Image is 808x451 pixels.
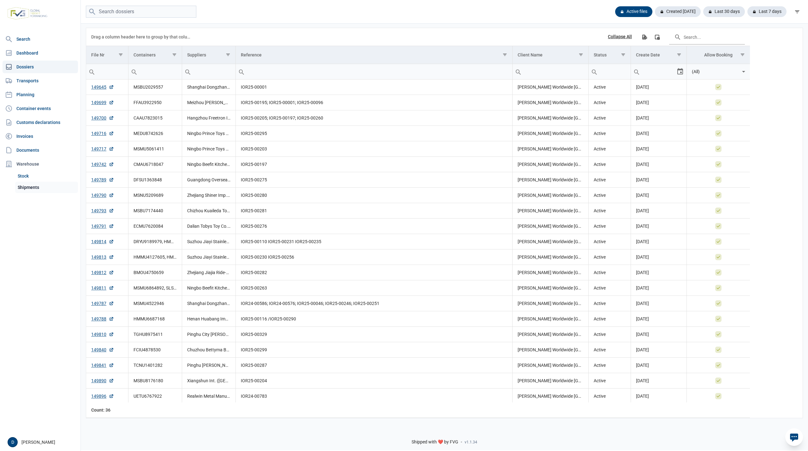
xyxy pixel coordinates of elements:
[91,146,114,152] a: 149717
[636,239,649,244] span: [DATE]
[3,144,78,156] a: Documents
[241,52,262,57] div: Reference
[512,126,589,141] td: [PERSON_NAME] Worldwide [GEOGRAPHIC_DATA]
[512,265,589,280] td: [PERSON_NAME] Worldwide [GEOGRAPHIC_DATA]
[128,79,182,95] td: MSBU2029557
[91,331,114,337] a: 149810
[235,126,512,141] td: IOR25-00295
[236,64,512,79] input: Filter cell
[235,172,512,188] td: IOR25-00275
[512,327,589,342] td: [PERSON_NAME] Worldwide [GEOGRAPHIC_DATA]
[461,439,462,445] span: -
[589,373,631,389] td: Active
[182,64,235,79] input: Filter cell
[3,130,78,143] a: Invoices
[128,172,182,188] td: DFSU1363848
[182,342,235,358] td: Chuzhou Bettyma Baby Carrier Co., Ltd.
[636,270,649,275] span: [DATE]
[128,358,182,373] td: TCNU1401282
[86,64,128,79] input: Filter cell
[589,157,631,172] td: Active
[182,110,235,126] td: Hangzhou Freetron Industrial Co., Ltd., Ningbo Beefit Kitchenware Co., Ltd., Ningbo Wansheng Impo...
[128,219,182,234] td: ECMU7620084
[128,296,182,311] td: MSMU4522946
[235,79,512,95] td: IOR25-00001
[608,34,632,40] div: Collapse All
[512,219,589,234] td: [PERSON_NAME] Worldwide [GEOGRAPHIC_DATA]
[91,393,114,399] a: 149896
[669,29,745,44] input: Search in the data grid
[128,265,182,280] td: BMOU4750659
[589,126,631,141] td: Active
[589,46,631,64] td: Column Status
[235,188,512,203] td: IOR25-00280
[621,52,626,57] span: Show filter options for column 'Status'
[182,157,235,172] td: Ningbo Beefit Kitchenware Co., Ltd.
[235,249,512,265] td: IOR25-00230 IOR25-00256
[636,208,649,213] span: [DATE]
[182,311,235,327] td: Henan Huabang Implement & Cooker Co., Ltd.
[513,64,589,79] input: Filter cell
[636,146,649,151] span: [DATE]
[636,115,649,120] span: [DATE]
[686,46,750,64] td: Column Allow Booking
[589,249,631,265] td: Active
[589,296,631,311] td: Active
[128,95,182,110] td: FFAU3922950
[91,192,114,198] a: 149790
[651,31,663,43] div: Column Chooser
[91,269,114,276] a: 149812
[236,64,247,79] div: Search box
[512,373,589,389] td: [PERSON_NAME] Worldwide [GEOGRAPHIC_DATA]
[589,342,631,358] td: Active
[740,64,747,79] div: Select
[589,327,631,342] td: Active
[636,363,649,368] span: [DATE]
[636,316,649,321] span: [DATE]
[589,203,631,219] td: Active
[235,203,512,219] td: IOR25-00281
[512,157,589,172] td: [PERSON_NAME] Worldwide [GEOGRAPHIC_DATA]
[594,52,607,57] div: Status
[128,141,182,157] td: MSMU5061411
[182,358,235,373] td: Pinghu [PERSON_NAME] Baby Carrier Co., Ltd.
[636,52,660,57] div: Create Date
[235,110,512,126] td: IOR25-00205; IOR25-00197; IOR25-00260
[589,311,631,327] td: Active
[118,52,123,57] span: Show filter options for column 'File Nr'
[91,99,114,106] a: 149699
[3,88,78,101] a: Planning
[589,358,631,373] td: Active
[226,52,230,57] span: Show filter options for column 'Suppliers'
[589,389,631,404] td: Active
[512,172,589,188] td: [PERSON_NAME] Worldwide [GEOGRAPHIC_DATA]
[182,64,235,79] td: Filter cell
[636,162,649,167] span: [DATE]
[3,61,78,73] a: Dossiers
[677,52,681,57] span: Show filter options for column 'Create Date'
[128,126,182,141] td: MEDU8742626
[512,234,589,249] td: [PERSON_NAME] Worldwide [GEOGRAPHIC_DATA]
[636,394,649,399] span: [DATE]
[512,188,589,203] td: [PERSON_NAME] Worldwide [GEOGRAPHIC_DATA]
[91,407,123,413] div: File Nr Count: 36
[740,52,745,57] span: Show filter options for column 'Allow Booking'
[128,249,182,265] td: HMMU4127605, HMMU4129491
[182,203,235,219] td: Chizhou Kuaileda Toys Co., Ltd.
[655,6,701,17] div: Created [DATE]
[91,84,114,90] a: 149645
[182,126,235,141] td: Ningbo Prince Toys Co., Ltd.
[128,157,182,172] td: CMAU6718047
[91,161,114,167] a: 149742
[187,52,206,57] div: Suppliers
[465,440,477,445] span: v1.1.34
[182,95,235,110] td: Meizhou [PERSON_NAME] Industrial Co., Ltd., Shanghai Dongzhan International Trade. Co. Ltd.
[15,170,78,182] a: Stock
[91,32,193,42] div: Drag a column header here to group by that column
[128,311,182,327] td: HMMU6687168
[235,95,512,110] td: IOR25-00195; IOR25-00001; IOR25-00096
[512,358,589,373] td: [PERSON_NAME] Worldwide [GEOGRAPHIC_DATA]
[235,219,512,234] td: IOR25-00276
[128,203,182,219] td: MSBU7174440
[3,116,78,129] a: Customs declarations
